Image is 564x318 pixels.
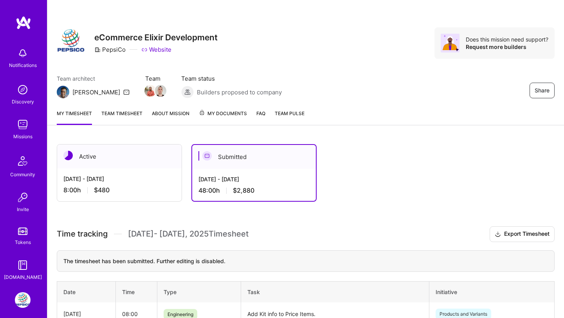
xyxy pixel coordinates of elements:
[13,132,32,141] div: Missions
[101,109,142,125] a: Team timesheet
[202,151,212,161] img: Submitted
[15,190,31,205] img: Invite
[181,74,282,83] span: Team status
[429,281,554,302] th: Initiative
[15,45,31,61] img: bell
[466,43,548,51] div: Request more builders
[9,61,37,69] div: Notifications
[241,281,429,302] th: Task
[199,109,247,125] a: My Documents
[152,109,189,125] a: About Mission
[72,88,120,96] div: [PERSON_NAME]
[57,281,116,302] th: Date
[535,87,550,94] span: Share
[256,109,265,125] a: FAQ
[128,229,249,239] span: [DATE] - [DATE] , 2025 Timesheet
[15,257,31,273] img: guide book
[57,86,69,98] img: Team Architect
[57,74,130,83] span: Team architect
[145,74,166,83] span: Team
[10,170,35,179] div: Community
[155,85,166,97] img: Team Member Avatar
[495,230,501,238] i: icon Download
[57,250,555,272] div: The timesheet has been submitted. Further editing is disabled.
[15,82,31,98] img: discovery
[141,45,171,54] a: Website
[145,84,155,98] a: Team Member Avatar
[94,186,110,194] span: $480
[17,205,29,213] div: Invite
[441,34,459,52] img: Avatar
[12,98,34,106] div: Discovery
[275,110,305,116] span: Team Pulse
[197,88,282,96] span: Builders proposed to company
[181,86,194,98] img: Builders proposed to company
[192,145,316,169] div: Submitted
[63,151,73,160] img: Active
[94,45,126,54] div: PepsiCo
[94,47,101,53] i: icon CompanyGray
[123,89,130,95] i: icon Mail
[15,238,31,246] div: Tokens
[57,27,85,56] img: Company Logo
[63,310,109,318] div: [DATE]
[13,152,32,170] img: Community
[57,145,182,168] div: Active
[198,186,310,195] div: 48:00 h
[490,226,555,242] button: Export Timesheet
[15,117,31,132] img: teamwork
[233,186,254,195] span: $2,880
[466,36,548,43] div: Does this mission need support?
[15,292,31,308] img: PepsiCo: eCommerce Elixir Development
[144,85,156,97] img: Team Member Avatar
[530,83,555,98] button: Share
[199,109,247,118] span: My Documents
[57,109,92,125] a: My timesheet
[198,175,310,183] div: [DATE] - [DATE]
[115,281,157,302] th: Time
[157,281,241,302] th: Type
[4,273,42,281] div: [DOMAIN_NAME]
[63,175,175,183] div: [DATE] - [DATE]
[13,292,32,308] a: PepsiCo: eCommerce Elixir Development
[94,33,218,42] h3: eCommerce Elixir Development
[275,109,305,125] a: Team Pulse
[155,84,166,98] a: Team Member Avatar
[16,16,31,30] img: logo
[57,229,108,239] span: Time tracking
[18,228,27,235] img: tokens
[63,186,175,194] div: 8:00 h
